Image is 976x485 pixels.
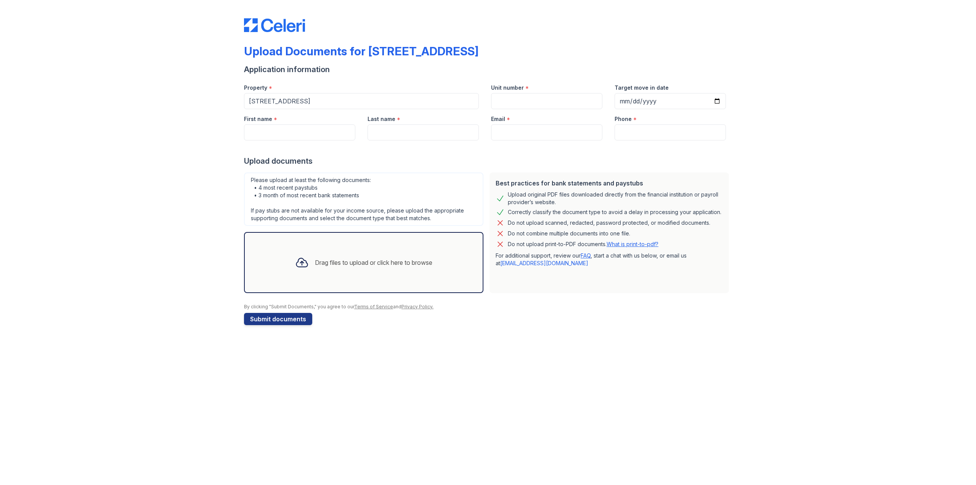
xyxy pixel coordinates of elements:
div: Best practices for bank statements and paystubs [496,179,723,188]
label: Last name [368,115,395,123]
div: Application information [244,64,732,75]
a: Terms of Service [354,304,393,309]
a: [EMAIL_ADDRESS][DOMAIN_NAME] [500,260,588,266]
p: For additional support, review our , start a chat with us below, or email us at [496,252,723,267]
div: Correctly classify the document type to avoid a delay in processing your application. [508,208,721,217]
div: Do not combine multiple documents into one file. [508,229,630,238]
img: CE_Logo_Blue-a8612792a0a2168367f1c8372b55b34899dd931a85d93a1a3d3e32e68fde9ad4.png [244,18,305,32]
div: Do not upload scanned, redacted, password protected, or modified documents. [508,218,710,227]
div: Upload documents [244,156,732,166]
div: Please upload at least the following documents: • 4 most recent paystubs • 3 month of most recent... [244,172,483,226]
a: FAQ [581,252,591,259]
label: First name [244,115,272,123]
div: By clicking "Submit Documents," you agree to our and [244,304,732,310]
label: Phone [615,115,632,123]
label: Unit number [491,84,524,92]
label: Email [491,115,505,123]
div: Drag files to upload or click here to browse [315,258,432,267]
div: Upload original PDF files downloaded directly from the financial institution or payroll provider’... [508,191,723,206]
p: Do not upload print-to-PDF documents. [508,240,658,248]
label: Property [244,84,267,92]
button: Submit documents [244,313,312,325]
label: Target move in date [615,84,669,92]
a: Privacy Policy. [401,304,433,309]
a: What is print-to-pdf? [607,241,658,247]
div: Upload Documents for [STREET_ADDRESS] [244,44,478,58]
